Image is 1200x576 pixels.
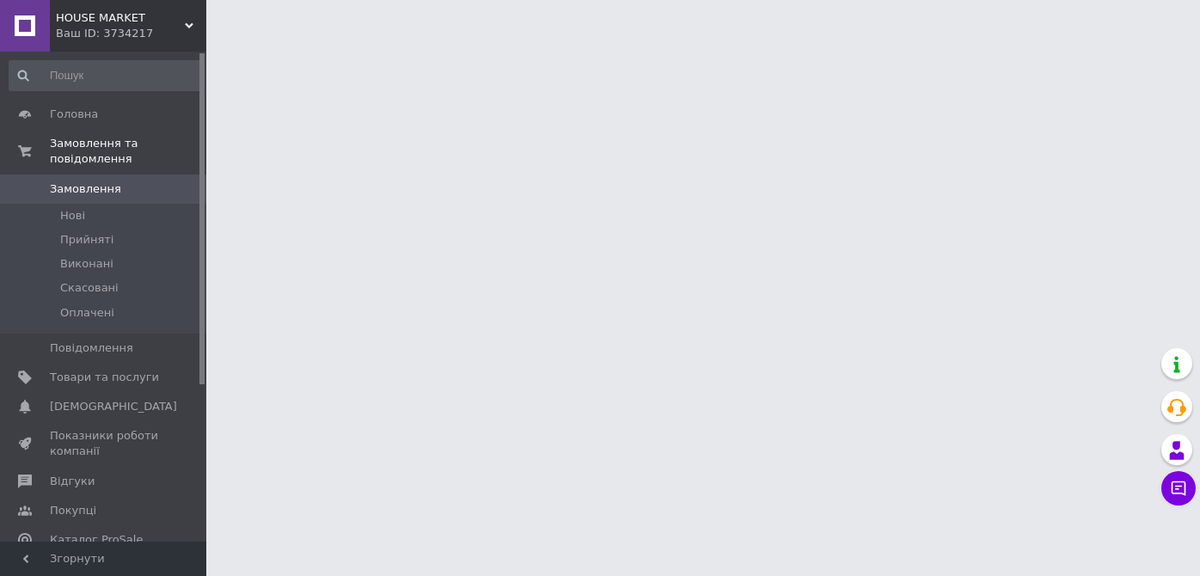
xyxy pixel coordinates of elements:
span: Головна [50,107,98,122]
span: Виконані [60,256,113,272]
span: Покупці [50,503,96,518]
span: Нові [60,208,85,224]
span: Оплачені [60,305,114,321]
span: Товари та послуги [50,370,159,385]
span: Скасовані [60,280,119,296]
button: Чат з покупцем [1161,471,1196,506]
span: Замовлення та повідомлення [50,136,206,167]
span: [DEMOGRAPHIC_DATA] [50,399,177,414]
div: Ваш ID: 3734217 [56,26,206,41]
span: Показники роботи компанії [50,428,159,459]
span: HOUSE MARKET [56,10,185,26]
span: Повідомлення [50,340,133,356]
span: Каталог ProSale [50,532,143,548]
input: Пошук [9,60,203,91]
span: Прийняті [60,232,113,248]
span: Відгуки [50,474,95,489]
span: Замовлення [50,181,121,197]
